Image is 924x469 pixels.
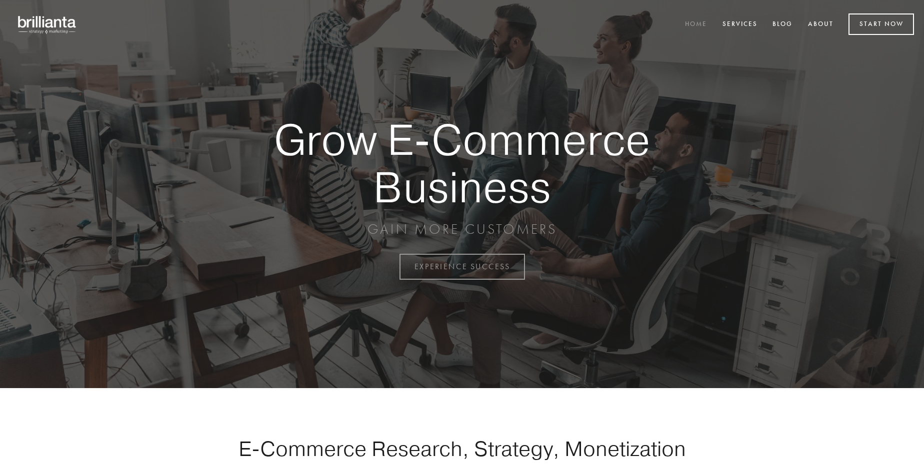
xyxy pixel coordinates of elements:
h1: E-Commerce Research, Strategy, Monetization [207,436,717,461]
a: Services [716,16,764,33]
img: brillianta - research, strategy, marketing [10,10,85,39]
a: EXPERIENCE SUCCESS [399,254,525,280]
a: Blog [766,16,799,33]
a: About [801,16,840,33]
a: Start Now [848,13,914,35]
a: Home [678,16,713,33]
strong: Grow E-Commerce Business [239,116,685,210]
p: GAIN MORE CUSTOMERS [239,220,685,238]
